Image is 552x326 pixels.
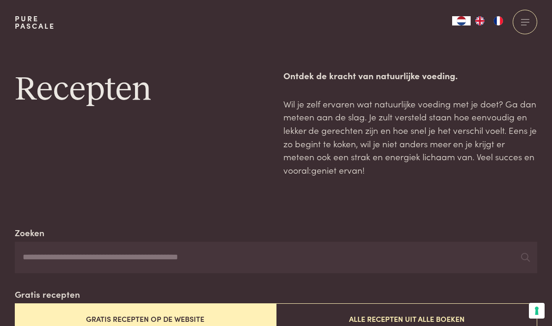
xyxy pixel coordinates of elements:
label: Zoeken [15,226,44,239]
a: EN [471,16,489,25]
p: Wil je zelf ervaren wat natuurlijke voeding met je doet? Ga dan meteen aan de slag. Je zult verst... [283,97,537,177]
ul: Language list [471,16,508,25]
aside: Language selected: Nederlands [452,16,508,25]
label: Gratis recepten [15,288,80,301]
h1: Recepten [15,69,269,111]
a: FR [489,16,508,25]
a: NL [452,16,471,25]
div: Language [452,16,471,25]
strong: Ontdek de kracht van natuurlijke voeding. [283,69,458,81]
button: Uw voorkeuren voor toestemming voor trackingtechnologieën [529,303,545,319]
a: PurePascale [15,15,55,30]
